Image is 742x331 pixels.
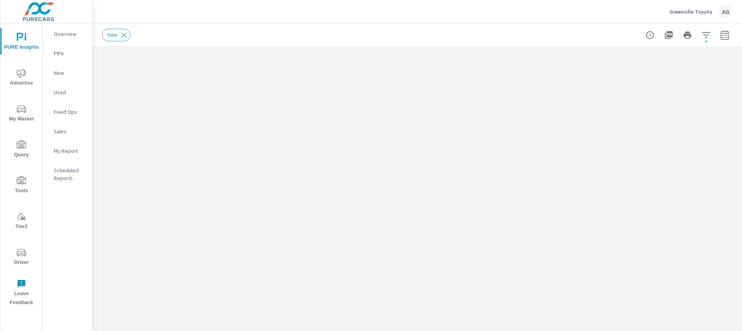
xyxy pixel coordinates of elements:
p: Greenville Toyota [670,8,712,15]
span: PURE Insights [3,33,40,52]
button: "Export Report to PDF" [661,27,677,43]
div: My Report [43,145,92,157]
span: My Market [3,104,40,124]
div: Overview [43,28,92,40]
div: Sales [43,126,92,137]
span: Query [3,140,40,159]
div: Fixed Ops [43,106,92,118]
p: Fixed Ops [54,108,86,116]
button: Select Date Range [717,27,733,43]
div: PIPA [43,48,92,59]
div: Used [43,87,92,98]
span: New [102,32,122,38]
div: New [43,67,92,79]
div: Scheduled Reports [43,165,92,184]
span: Leave Feedback [3,279,40,307]
p: Overview [54,30,86,38]
p: New [54,69,86,77]
p: Sales [54,127,86,135]
span: Tier2 [3,212,40,231]
div: nav menu [0,23,42,310]
span: Driver [3,248,40,267]
p: My Report [54,147,86,155]
div: New [102,29,131,41]
p: Scheduled Reports [54,166,86,182]
div: AG [719,5,733,19]
span: Advertise [3,69,40,88]
p: Used [54,89,86,96]
span: Tools [3,176,40,195]
button: Apply Filters [698,27,714,43]
p: PIPA [54,50,86,57]
button: Print Report [680,27,695,43]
